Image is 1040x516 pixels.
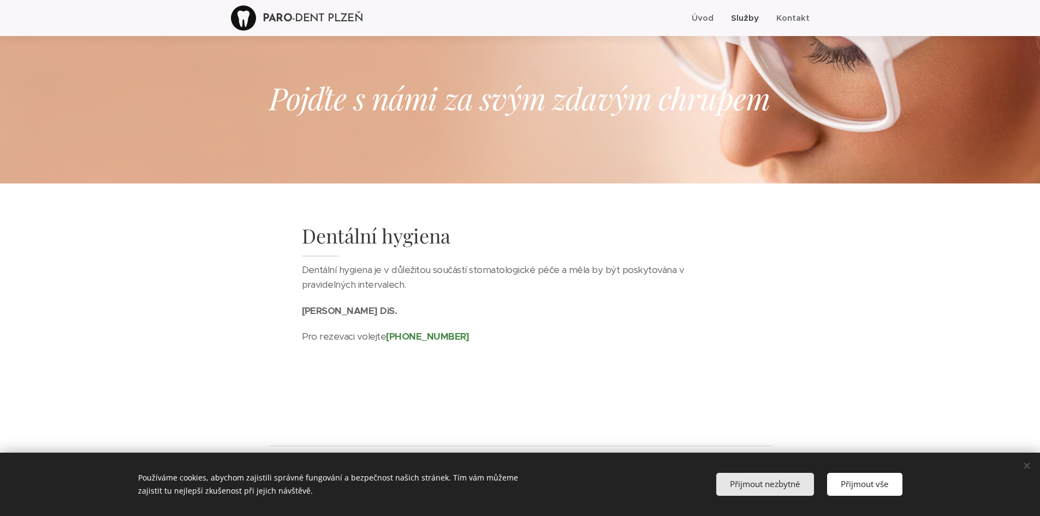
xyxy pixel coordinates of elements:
[302,263,739,304] p: Dentální hygiena je v důležitou součástí stomatologické péče a měla by být poskytována v pravidel...
[302,329,739,345] p: Pro rezevaci volejte
[138,464,558,505] div: Používáme cookies, abychom zajistili správné fungování a bezpečnost našich stránek. Tím vám můžem...
[776,13,810,23] span: Kontakt
[497,451,542,464] span: Verze 2.0
[689,4,810,32] ul: Menu
[692,13,714,23] span: Úvod
[716,473,814,495] button: Přijmout nezbytné
[386,330,470,342] strong: [PHONE_NUMBER]
[302,223,739,257] h1: Dentální hygiena
[269,77,770,118] em: Pojďte s námi za svým zdavým chrupem
[231,4,366,32] a: PARO-DENT PLZEŇ
[730,478,800,489] span: Přijmout nezbytné
[841,478,889,489] span: Přijmout vše
[731,13,759,23] span: Služby
[827,473,902,495] button: Přijmout vše
[302,305,397,317] strong: [PERSON_NAME] DiS.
